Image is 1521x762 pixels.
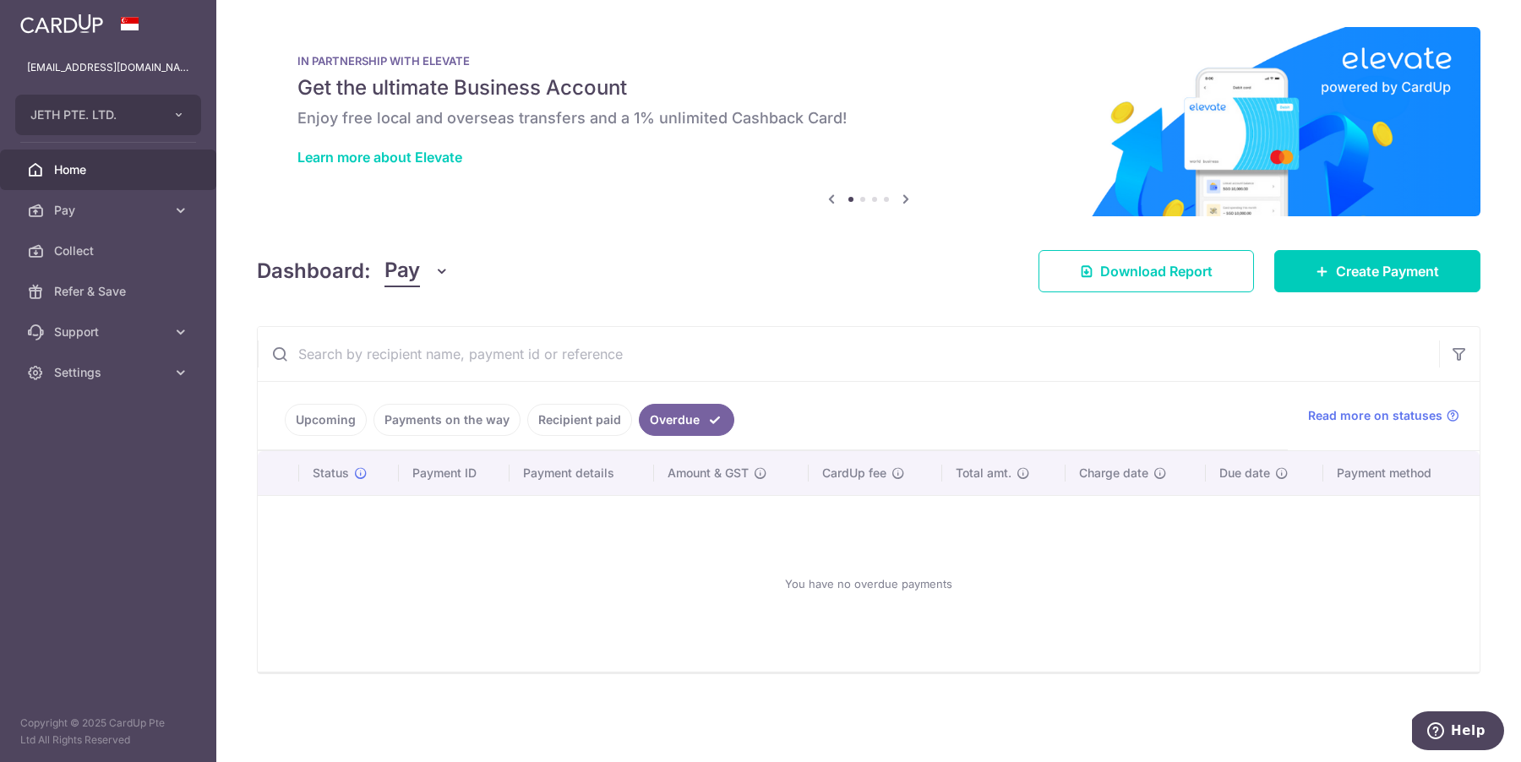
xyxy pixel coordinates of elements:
[278,509,1459,658] div: You have no overdue payments
[1100,261,1213,281] span: Download Report
[1308,407,1442,424] span: Read more on statuses
[54,202,166,219] span: Pay
[1308,407,1459,424] a: Read more on statuses
[1336,261,1439,281] span: Create Payment
[668,465,749,482] span: Amount & GST
[54,324,166,340] span: Support
[1219,465,1270,482] span: Due date
[1039,250,1254,292] a: Download Report
[527,404,632,436] a: Recipient paid
[297,149,462,166] a: Learn more about Elevate
[54,242,166,259] span: Collect
[30,106,155,123] span: JETH PTE. LTD.
[297,108,1440,128] h6: Enjoy free local and overseas transfers and a 1% unlimited Cashback Card!
[510,451,654,495] th: Payment details
[285,404,367,436] a: Upcoming
[258,327,1439,381] input: Search by recipient name, payment id or reference
[384,255,450,287] button: Pay
[297,74,1440,101] h5: Get the ultimate Business Account
[956,465,1011,482] span: Total amt.
[257,256,371,286] h4: Dashboard:
[1079,465,1148,482] span: Charge date
[54,161,166,178] span: Home
[257,27,1480,216] img: Renovation banner
[54,283,166,300] span: Refer & Save
[297,54,1440,68] p: IN PARTNERSHIP WITH ELEVATE
[1323,451,1480,495] th: Payment method
[639,404,734,436] a: Overdue
[1412,711,1504,754] iframe: Opens a widget where you can find more information
[27,59,189,76] p: [EMAIL_ADDRESS][DOMAIN_NAME]
[384,255,420,287] span: Pay
[20,14,103,34] img: CardUp
[15,95,201,135] button: JETH PTE. LTD.
[822,465,886,482] span: CardUp fee
[399,451,510,495] th: Payment ID
[313,465,349,482] span: Status
[1274,250,1480,292] a: Create Payment
[373,404,521,436] a: Payments on the way
[54,364,166,381] span: Settings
